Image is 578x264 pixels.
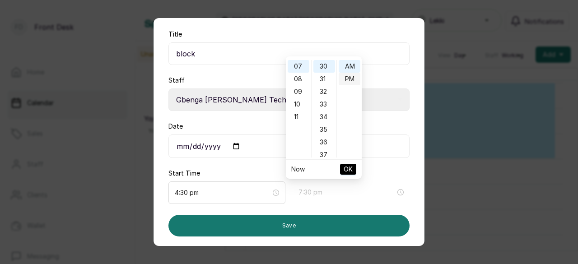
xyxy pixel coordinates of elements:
button: OK [340,164,356,175]
div: 07 [288,60,309,73]
a: Now [291,165,305,173]
label: Title [168,30,182,39]
div: 08 [288,73,309,85]
input: Enter title [168,42,410,65]
span: OK [344,161,353,178]
label: Date [168,122,183,131]
div: 36 [313,136,335,148]
input: Select time [175,188,271,198]
div: 10 [288,98,309,111]
div: 37 [313,148,335,161]
div: 09 [288,85,309,98]
div: 33 [313,98,335,111]
div: AM [339,60,360,73]
input: Select time [298,187,396,197]
label: Staff [168,76,185,85]
div: 35 [313,123,335,136]
div: 34 [313,111,335,123]
div: 11 [288,111,309,123]
div: 32 [313,85,335,98]
input: DD/MM/YY [168,134,410,158]
div: 31 [313,73,335,85]
button: Save [168,215,410,236]
label: Start Time [168,169,200,178]
div: PM [339,73,360,85]
div: 30 [313,60,335,73]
